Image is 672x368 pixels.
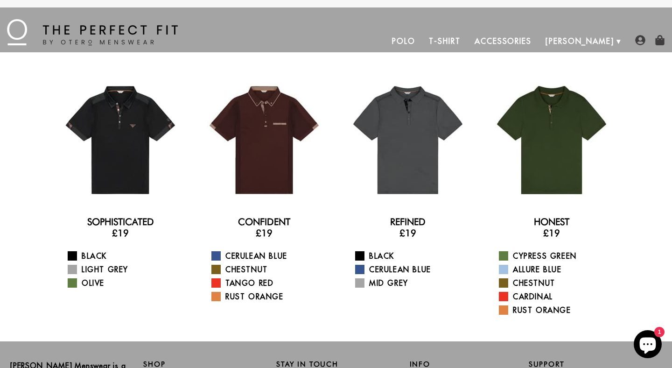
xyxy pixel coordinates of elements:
a: Chestnut [211,264,329,275]
a: Accessories [468,30,539,52]
a: Cerulean Blue [355,264,472,275]
a: Black [355,250,472,262]
img: user-account-icon.png [635,35,645,45]
a: Black [68,250,185,262]
a: Rust Orange [499,304,616,316]
a: Polo [385,30,422,52]
a: Cerulean Blue [211,250,329,262]
a: T-Shirt [422,30,467,52]
a: Cypress Green [499,250,616,262]
a: [PERSON_NAME] [539,30,621,52]
a: Refined [390,216,426,227]
a: Honest [534,216,569,227]
h3: £19 [487,227,616,239]
a: Light Grey [68,264,185,275]
a: Olive [68,277,185,289]
a: Mid Grey [355,277,472,289]
a: Allure Blue [499,264,616,275]
a: Chestnut [499,277,616,289]
img: shopping-bag-icon.png [655,35,665,45]
h3: £19 [343,227,472,239]
a: Confident [238,216,290,227]
a: Sophisticated [87,216,154,227]
a: Rust Orange [211,291,329,302]
a: Tango Red [211,277,329,289]
a: Cardinal [499,291,616,302]
inbox-online-store-chat: Shopify online store chat [631,330,665,361]
h3: £19 [56,227,185,239]
img: The Perfect Fit - by Otero Menswear - Logo [7,19,178,45]
h3: £19 [200,227,329,239]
